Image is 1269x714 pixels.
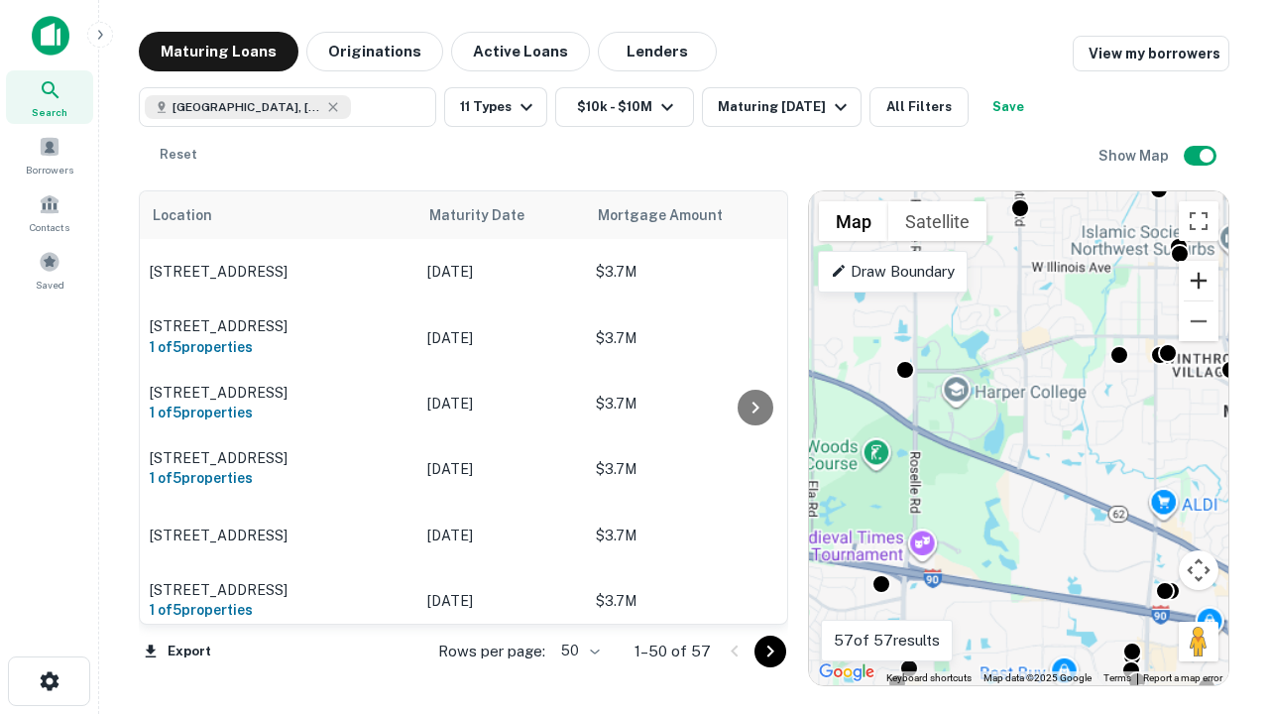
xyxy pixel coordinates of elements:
[834,629,940,653] p: 57 of 57 results
[814,659,879,685] a: Open this area in Google Maps (opens a new window)
[1179,261,1218,300] button: Zoom in
[427,327,576,349] p: [DATE]
[139,32,298,71] button: Maturing Loans
[140,191,417,239] th: Location
[147,135,210,175] button: Reset
[1179,201,1218,241] button: Toggle fullscreen view
[634,640,711,663] p: 1–50 of 57
[586,191,804,239] th: Mortgage Amount
[6,70,93,124] a: Search
[977,87,1040,127] button: Save your search to get updates of matches that match your search criteria.
[555,87,694,127] button: $10k - $10M
[1098,145,1172,167] h6: Show Map
[869,87,969,127] button: All Filters
[702,87,862,127] button: Maturing [DATE]
[150,599,407,621] h6: 1 of 5 properties
[150,449,407,467] p: [STREET_ADDRESS]
[1143,672,1222,683] a: Report a map error
[6,128,93,181] a: Borrowers
[152,203,212,227] span: Location
[139,637,216,666] button: Export
[427,590,576,612] p: [DATE]
[983,672,1092,683] span: Map data ©2025 Google
[150,336,407,358] h6: 1 of 5 properties
[306,32,443,71] button: Originations
[6,243,93,297] a: Saved
[438,640,545,663] p: Rows per page:
[1170,555,1269,651] iframe: Chat Widget
[150,527,407,544] p: [STREET_ADDRESS]
[427,458,576,480] p: [DATE]
[598,32,717,71] button: Lenders
[32,104,67,120] span: Search
[427,525,576,546] p: [DATE]
[427,261,576,283] p: [DATE]
[886,671,972,685] button: Keyboard shortcuts
[1073,36,1229,71] a: View my borrowers
[150,467,407,489] h6: 1 of 5 properties
[814,659,879,685] img: Google
[754,636,786,667] button: Go to next page
[598,203,749,227] span: Mortgage Amount
[150,402,407,423] h6: 1 of 5 properties
[1179,550,1218,590] button: Map camera controls
[429,203,550,227] span: Maturity Date
[1103,672,1131,683] a: Terms
[596,525,794,546] p: $3.7M
[150,317,407,335] p: [STREET_ADDRESS]
[718,95,853,119] div: Maturing [DATE]
[32,16,69,56] img: capitalize-icon.png
[888,201,986,241] button: Show satellite imagery
[1179,301,1218,341] button: Zoom out
[427,393,576,415] p: [DATE]
[150,263,407,281] p: [STREET_ADDRESS]
[596,590,794,612] p: $3.7M
[26,162,73,178] span: Borrowers
[819,201,888,241] button: Show street map
[809,191,1228,685] div: 0 0
[30,219,69,235] span: Contacts
[173,98,321,116] span: [GEOGRAPHIC_DATA], [GEOGRAPHIC_DATA]
[553,637,603,665] div: 50
[596,261,794,283] p: $3.7M
[596,393,794,415] p: $3.7M
[36,277,64,293] span: Saved
[451,32,590,71] button: Active Loans
[150,581,407,599] p: [STREET_ADDRESS]
[150,384,407,402] p: [STREET_ADDRESS]
[444,87,547,127] button: 11 Types
[596,458,794,480] p: $3.7M
[831,260,955,284] p: Draw Boundary
[6,185,93,239] a: Contacts
[417,191,586,239] th: Maturity Date
[596,327,794,349] p: $3.7M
